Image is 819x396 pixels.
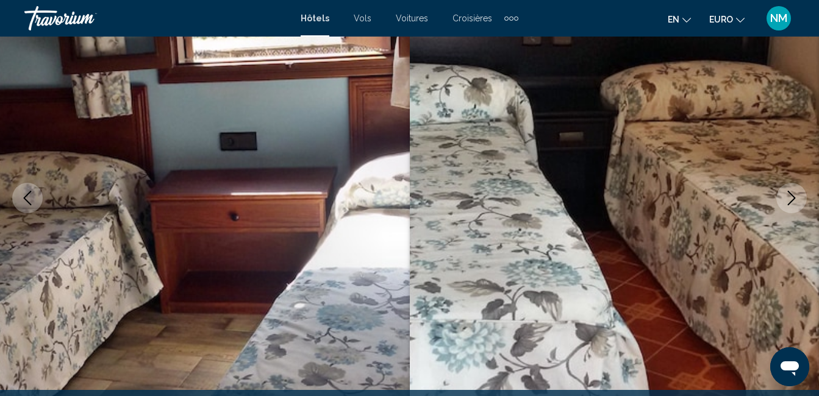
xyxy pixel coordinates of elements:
[709,15,733,24] span: EURO
[668,15,679,24] span: en
[709,10,745,28] button: Changer de devise
[770,347,809,386] iframe: Bouton de lancement de la fenêtre de messagerie
[770,12,787,24] span: NM
[452,13,492,23] a: Croisières
[301,13,329,23] a: Hôtels
[668,10,691,28] button: Changer la langue
[12,183,43,213] button: Image précédente
[763,5,795,31] button: Menu utilisateur
[776,183,807,213] button: Image suivante
[354,13,371,23] a: Vols
[504,9,518,28] button: Éléments de navigation supplémentaires
[396,13,428,23] a: Voitures
[24,6,288,30] a: Travorium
